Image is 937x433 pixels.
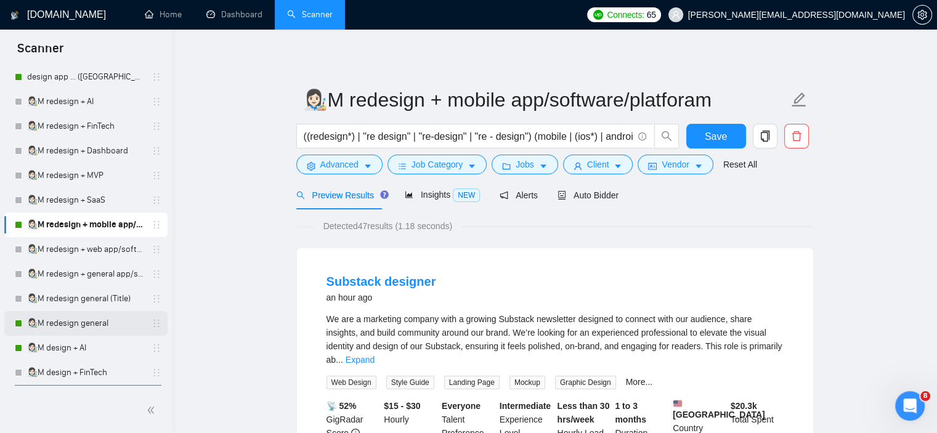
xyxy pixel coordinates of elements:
[296,191,305,200] span: search
[27,89,144,114] a: 👩🏻‍🎨M redesign + AI
[27,139,144,163] a: 👩🏻‍🎨M redesign + Dashboard
[558,190,619,200] span: Auto Bidder
[614,161,622,171] span: caret-down
[327,376,376,389] span: Web Design
[27,212,144,237] a: 👩🏻‍🎨M redesign + mobile app/software/platforam
[705,129,727,144] span: Save
[147,404,159,416] span: double-left
[673,399,682,408] img: 🇺🇸
[152,121,161,131] span: holder
[662,158,689,171] span: Vendor
[152,294,161,304] span: holder
[468,161,476,171] span: caret-down
[27,311,144,336] a: 👩🏻‍🎨M redesign general
[206,9,262,20] a: dashboardDashboard
[626,377,653,387] a: More...
[152,343,161,353] span: holder
[152,245,161,254] span: holder
[655,131,678,142] span: search
[346,355,375,365] a: Expand
[27,65,144,89] a: design app ... ([GEOGRAPHIC_DATA])
[152,146,161,156] span: holder
[615,401,646,424] b: 1 to 3 months
[784,124,809,148] button: delete
[10,6,19,25] img: logo
[453,188,480,202] span: NEW
[405,190,480,200] span: Insights
[405,190,413,199] span: area-chart
[516,158,534,171] span: Jobs
[327,401,357,411] b: 📡 52%
[500,190,538,200] span: Alerts
[539,161,548,171] span: caret-down
[500,191,508,200] span: notification
[555,376,616,389] span: Graphic Design
[27,262,144,286] a: 👩🏻‍🎨M redesign + general app/software/platform
[731,401,757,411] b: $ 20.3k
[558,191,566,200] span: robot
[913,10,931,20] span: setting
[895,391,925,421] iframe: Intercom live chat
[563,155,633,174] button: userClientcaret-down
[647,8,656,22] span: 65
[152,368,161,378] span: holder
[587,158,609,171] span: Client
[327,312,784,366] div: We are a marketing company with a growing Substack newsletter designed to connect with our audien...
[152,318,161,328] span: holder
[593,10,603,20] img: upwork-logo.png
[723,158,757,171] a: Reset All
[671,10,680,19] span: user
[509,376,545,389] span: Mockup
[920,391,930,401] span: 8
[753,131,777,142] span: copy
[27,188,144,212] a: 👩🏻‍🎨M redesign + SaaS
[152,220,161,230] span: holder
[307,161,315,171] span: setting
[27,163,144,188] a: 👩🏻‍🎨M redesign + MVP
[648,161,657,171] span: idcard
[145,9,182,20] a: homeHome
[791,92,807,108] span: edit
[27,286,144,311] a: 👩🏻‍🎨M redesign general (Title)
[694,161,703,171] span: caret-down
[152,195,161,205] span: holder
[607,8,644,22] span: Connects:
[304,129,633,144] input: Search Freelance Jobs...
[303,84,789,115] input: Scanner name...
[384,401,420,411] b: $15 - $30
[27,360,144,385] a: 👩🏻‍🎨M design + FinTech
[492,155,558,174] button: folderJobscaret-down
[638,155,713,174] button: idcardVendorcaret-down
[27,386,144,410] a: 👩🏻‍🎨M design + Dashboard
[152,171,161,180] span: holder
[27,114,144,139] a: 👩🏻‍🎨M redesign + FinTech
[7,39,73,65] span: Scanner
[686,124,746,148] button: Save
[152,97,161,107] span: holder
[558,401,610,424] b: Less than 30 hrs/week
[327,275,436,288] a: Substack designer
[152,269,161,279] span: holder
[753,124,777,148] button: copy
[152,72,161,82] span: holder
[296,155,383,174] button: settingAdvancedcaret-down
[442,401,481,411] b: Everyone
[363,161,372,171] span: caret-down
[327,290,436,305] div: an hour ago
[638,132,646,140] span: info-circle
[27,336,144,360] a: 👩🏻‍🎨M design + AI
[287,9,333,20] a: searchScanner
[673,399,765,419] b: [GEOGRAPHIC_DATA]
[386,376,434,389] span: Style Guide
[412,158,463,171] span: Job Category
[336,355,343,365] span: ...
[654,124,679,148] button: search
[387,155,487,174] button: barsJob Categorycaret-down
[500,401,551,411] b: Intermediate
[320,158,359,171] span: Advanced
[502,161,511,171] span: folder
[296,190,385,200] span: Preview Results
[912,5,932,25] button: setting
[315,219,461,233] span: Detected 47 results (1.18 seconds)
[398,161,407,171] span: bars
